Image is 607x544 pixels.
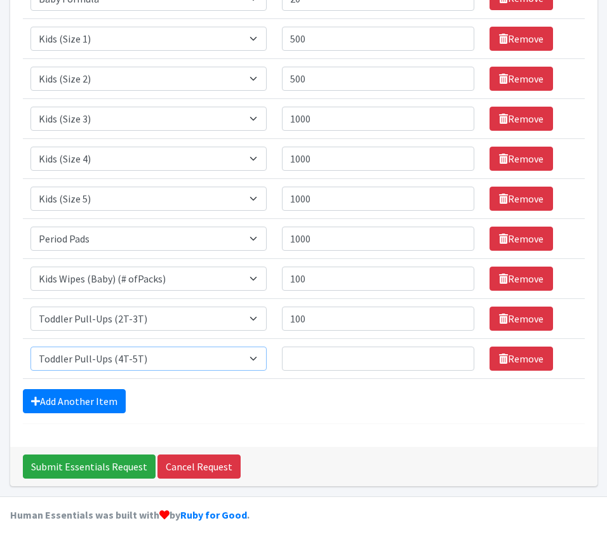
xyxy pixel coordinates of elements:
a: Cancel Request [157,454,241,479]
a: Remove [490,187,553,211]
a: Remove [490,107,553,131]
strong: Human Essentials was built with by . [10,508,250,521]
a: Remove [490,147,553,171]
a: Remove [490,227,553,251]
a: Add Another Item [23,389,126,413]
a: Remove [490,307,553,331]
input: Submit Essentials Request [23,454,156,479]
a: Remove [490,347,553,371]
a: Ruby for Good [180,508,247,521]
a: Remove [490,27,553,51]
a: Remove [490,67,553,91]
a: Remove [490,267,553,291]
